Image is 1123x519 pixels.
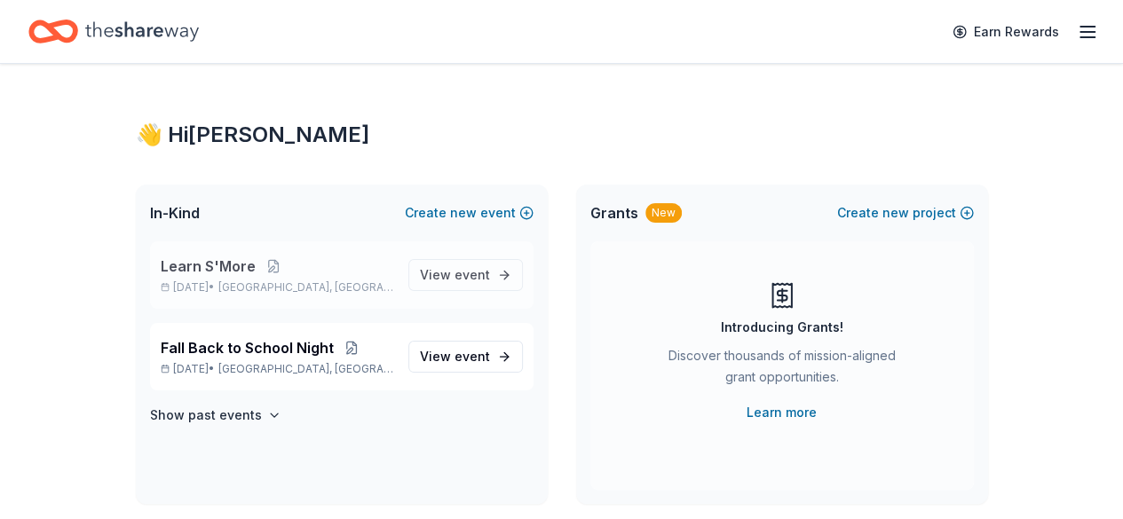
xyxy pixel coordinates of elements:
[218,362,393,376] span: [GEOGRAPHIC_DATA], [GEOGRAPHIC_DATA]
[161,362,394,376] p: [DATE] •
[837,202,974,224] button: Createnewproject
[450,202,477,224] span: new
[455,349,490,364] span: event
[150,405,262,426] h4: Show past events
[420,346,490,367] span: View
[161,256,256,277] span: Learn S'More
[942,16,1070,48] a: Earn Rewards
[747,402,817,423] a: Learn more
[28,11,199,52] a: Home
[161,337,334,358] span: Fall Back to School Night
[405,202,534,224] button: Createnewevent
[420,264,490,286] span: View
[455,267,490,282] span: event
[408,341,523,373] a: View event
[161,280,394,295] p: [DATE] •
[218,280,393,295] span: [GEOGRAPHIC_DATA], [GEOGRAPHIC_DATA]
[721,317,843,338] div: Introducing Grants!
[882,202,909,224] span: new
[590,202,638,224] span: Grants
[408,259,523,291] a: View event
[150,202,200,224] span: In-Kind
[136,121,988,149] div: 👋 Hi [PERSON_NAME]
[645,203,682,223] div: New
[661,345,903,395] div: Discover thousands of mission-aligned grant opportunities.
[150,405,281,426] button: Show past events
